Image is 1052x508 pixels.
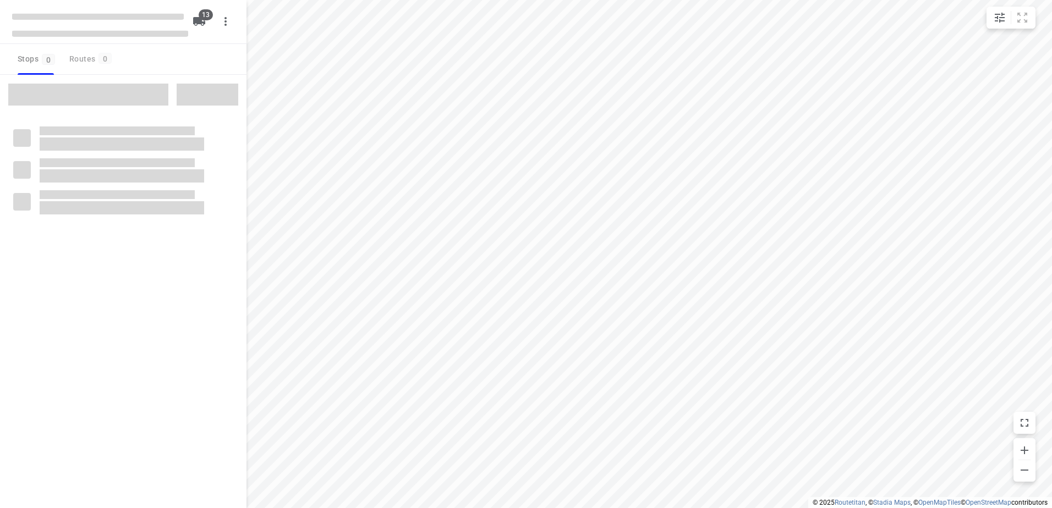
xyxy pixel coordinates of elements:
[966,499,1011,506] a: OpenStreetMap
[813,499,1048,506] li: © 2025 , © , © © contributors
[918,499,961,506] a: OpenMapTiles
[835,499,865,506] a: Routetitan
[989,7,1011,29] button: Map settings
[873,499,911,506] a: Stadia Maps
[987,7,1035,29] div: small contained button group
